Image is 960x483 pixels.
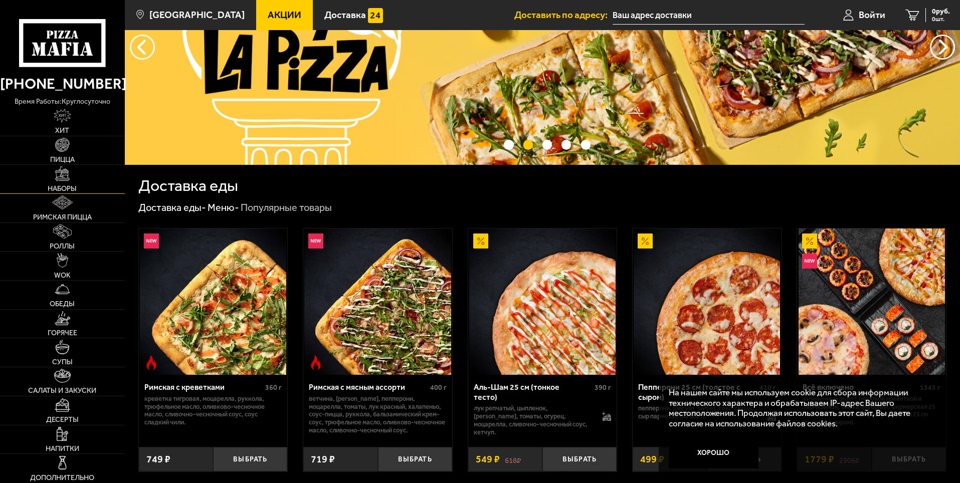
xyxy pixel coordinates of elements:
p: На нашем сайте мы используем cookie для сбора информации технического характера и обрабатываем IP... [669,387,931,429]
span: 0 шт. [932,16,950,22]
a: АкционныйПепперони 25 см (толстое с сыром) [633,228,782,375]
div: Римская с креветками [144,382,263,392]
span: 749 ₽ [146,454,170,464]
span: Пицца [50,156,75,163]
button: точки переключения [542,140,552,149]
button: точки переключения [561,140,571,149]
span: Доставка [324,10,366,20]
div: Римская с мясным ассорти [309,382,428,392]
p: креветка тигровая, моцарелла, руккола, трюфельное масло, оливково-чесночное масло, сливочно-чесно... [144,395,282,427]
a: Меню- [208,201,239,213]
span: Наборы [48,185,77,192]
div: Популярные товары [241,201,332,214]
button: Выбрать [378,447,452,471]
p: пепперони, [PERSON_NAME], соус-пицца, сыр пармезан (на борт). [638,404,757,420]
img: Острое блюдо [308,355,323,370]
span: Горячее [48,329,77,336]
img: Новинка [802,254,817,269]
span: Дополнительно [30,474,94,481]
img: Всё включено [799,228,945,375]
p: лук репчатый, цыпленок, [PERSON_NAME], томаты, огурец, моцарелла, сливочно-чесночный соус, кетчуп. [474,404,593,436]
button: точки переключения [504,140,513,149]
a: АкционныйАль-Шам 25 см (тонкое тесто) [468,228,617,375]
img: Акционный [638,233,653,249]
s: 618 ₽ [505,454,521,464]
span: Салаты и закуски [28,387,96,394]
span: 390 г [595,383,611,392]
img: Аль-Шам 25 см (тонкое тесто) [469,228,616,375]
span: Роллы [50,243,75,250]
span: 360 г [265,383,282,392]
button: точки переключения [523,140,533,149]
a: НовинкаОстрое блюдоРимская с мясным ассорти [303,228,452,375]
img: Новинка [144,233,159,249]
button: точки переключения [581,140,591,149]
img: Пепперони 25 см (толстое с сыром) [634,228,780,375]
button: предыдущий [930,35,955,60]
div: Пепперони 25 см (толстое с сыром) [638,382,757,401]
span: 549 ₽ [476,454,500,464]
span: Римская пицца [33,213,92,220]
span: 499 ₽ [640,454,664,464]
span: WOK [54,272,71,279]
div: Аль-Шам 25 см (тонкое тесто) [474,382,593,401]
img: 15daf4d41897b9f0e9f617042186c801.svg [368,8,383,23]
span: Напитки [46,445,79,452]
span: [GEOGRAPHIC_DATA] [149,10,245,20]
a: АкционныйНовинкаВсё включено [797,228,946,375]
img: Римская с мясным ассорти [304,228,451,375]
a: НовинкаОстрое блюдоРимская с креветками [139,228,288,375]
span: Супы [52,358,73,365]
span: 719 ₽ [311,454,335,464]
span: 400 г [430,383,447,392]
span: Доставить по адресу: [514,10,613,20]
span: Акции [268,10,301,20]
button: Выбрать [542,447,617,471]
button: следующий [130,35,155,60]
span: 0 руб. [932,8,950,15]
img: Острое блюдо [144,355,159,370]
p: ветчина, [PERSON_NAME], пепперони, моцарелла, томаты, лук красный, халапеньо, соус-пицца, руккола... [309,395,447,435]
button: Выбрать [213,447,287,471]
img: Акционный [473,233,488,249]
img: Акционный [802,233,817,249]
input: Ваш адрес доставки [613,6,805,25]
button: Хорошо [669,438,759,468]
a: Доставка еды- [138,201,206,213]
h1: Доставка еды [138,178,238,194]
span: Войти [859,10,885,20]
img: Новинка [308,233,323,249]
span: Обеды [50,300,75,307]
img: Римская с креветками [140,228,286,375]
span: Хит [55,127,69,134]
span: Десерты [46,416,79,423]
